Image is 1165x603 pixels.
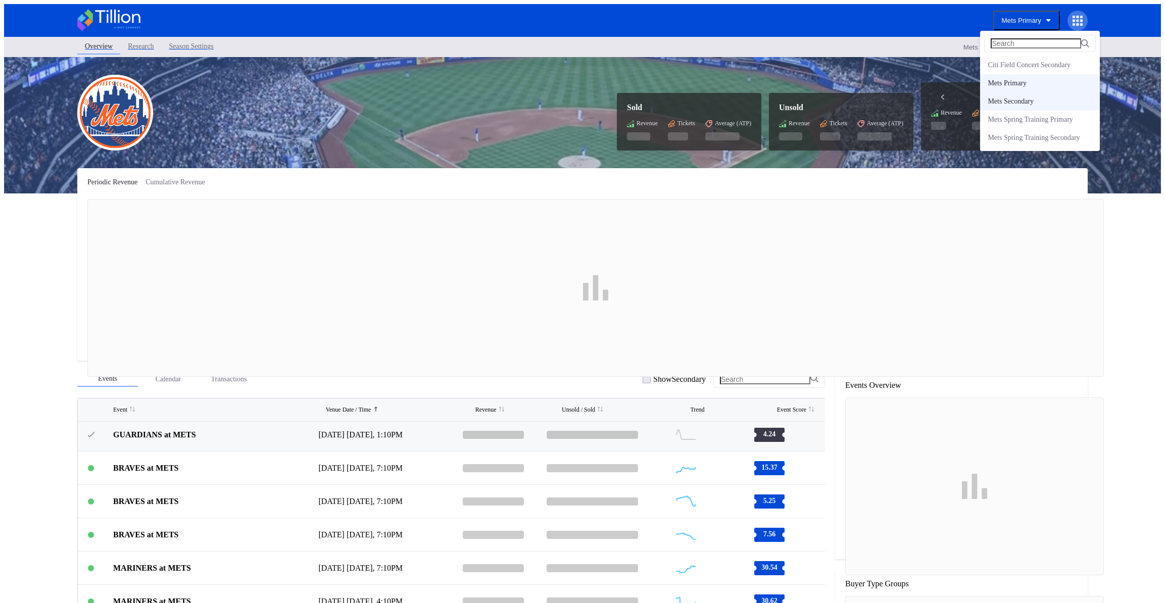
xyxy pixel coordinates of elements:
[988,116,1073,124] div: Mets Spring Training Primary
[988,61,1071,69] div: Citi Field Concert Secondary
[988,134,1080,142] div: Mets Spring Training Secondary
[988,79,1027,87] div: Mets Primary
[991,38,1081,48] input: Search
[988,97,1034,106] div: Mets Secondary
